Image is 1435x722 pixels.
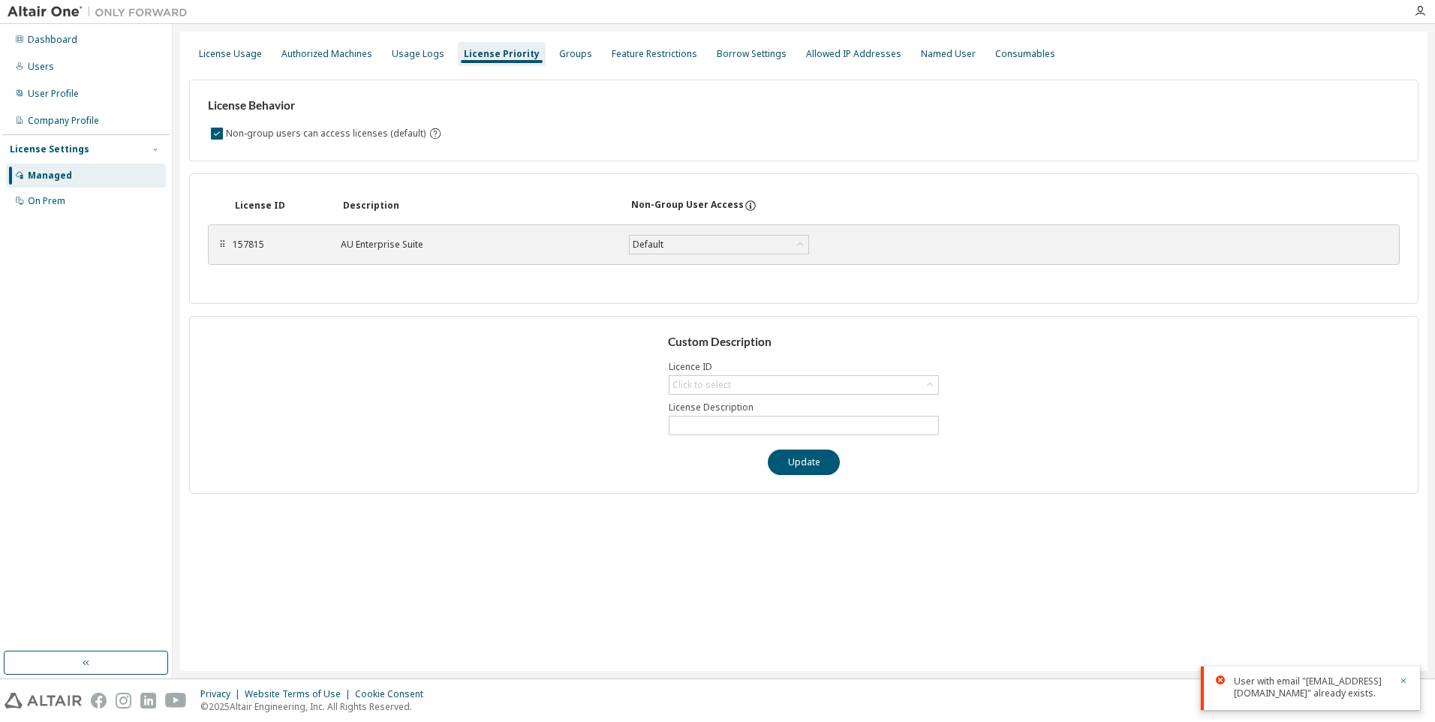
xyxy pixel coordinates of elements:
[140,693,156,708] img: linkedin.svg
[672,379,731,391] div: Click to select
[669,361,939,373] label: Licence ID
[392,48,444,60] div: Usage Logs
[165,693,187,708] img: youtube.svg
[28,170,72,182] div: Managed
[669,376,938,394] div: Click to select
[429,127,442,140] svg: By default any user not assigned to any group can access any license. Turn this setting off to di...
[5,693,82,708] img: altair_logo.svg
[28,195,65,207] div: On Prem
[226,125,429,143] label: Non-group users can access licenses (default)
[235,200,325,212] div: License ID
[341,239,611,251] div: AU Enterprise Suite
[630,236,808,254] div: Default
[208,98,440,113] h3: License Behavior
[343,200,613,212] div: Description
[806,48,901,60] div: Allowed IP Addresses
[768,450,840,475] button: Update
[199,48,262,60] div: License Usage
[200,688,245,700] div: Privacy
[995,48,1055,60] div: Consumables
[355,688,432,700] div: Cookie Consent
[559,48,592,60] div: Groups
[116,693,131,708] img: instagram.svg
[717,48,787,60] div: Borrow Settings
[1234,675,1390,699] div: User with email "[EMAIL_ADDRESS][DOMAIN_NAME]" already exists.
[91,693,107,708] img: facebook.svg
[631,199,744,212] div: Non-Group User Access
[8,5,195,20] img: Altair One
[464,48,540,60] div: License Priority
[668,335,940,350] h3: Custom Description
[28,88,79,100] div: User Profile
[281,48,372,60] div: Authorized Machines
[921,48,976,60] div: Named User
[28,115,99,127] div: Company Profile
[10,143,89,155] div: License Settings
[233,239,323,251] div: 157815
[630,236,666,253] div: Default
[200,700,432,713] p: © 2025 Altair Engineering, Inc. All Rights Reserved.
[669,402,939,414] label: License Description
[218,239,227,251] div: ⠿
[28,61,54,73] div: Users
[245,688,355,700] div: Website Terms of Use
[28,34,77,46] div: Dashboard
[612,48,697,60] div: Feature Restrictions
